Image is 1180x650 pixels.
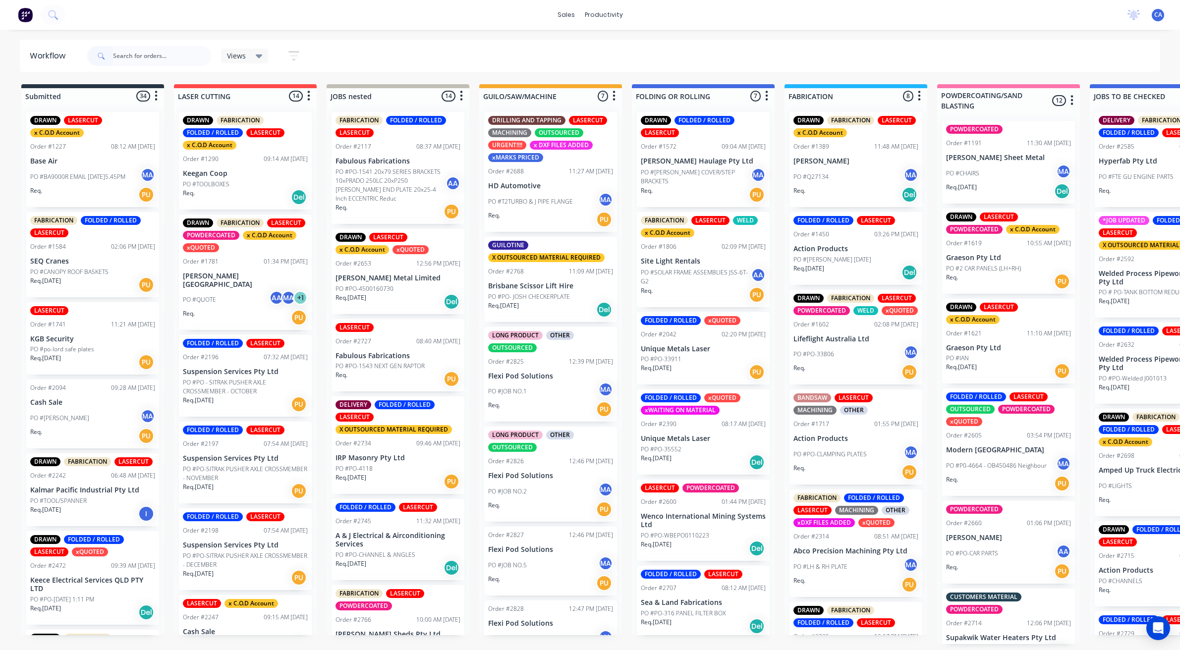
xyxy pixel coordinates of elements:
p: Req. [DATE] [1099,297,1129,306]
div: DRAWNLASERCUTx C.O.D AccountxQUOTEDOrder #265312:56 PM [DATE][PERSON_NAME] Metal LimitedPO #PO-45... [332,229,464,314]
div: 08:17 AM [DATE] [722,420,766,429]
div: PU [901,364,917,380]
div: BANDSAWLASERCUTMACHININGOTHEROrder #171701:55 PM [DATE]Action ProductsPO #PO-CLAMPING PLATESMAReq.PU [789,389,922,485]
div: 11:27 AM [DATE] [569,167,613,176]
p: Suspension Services Pty Ltd [183,368,308,376]
div: DRILLING AND TAPPINGLASERCUTMACHININGOUTSOURCEDURGENT!!!!x DXF FILES ADDEDxMARKS PRICEDOrder #268... [484,112,617,232]
div: FABRICATION [641,216,688,225]
div: 08:40 AM [DATE] [416,337,460,346]
div: Order #209409:28 AM [DATE]Cash SalePO #[PERSON_NAME]MAReq.PU [26,379,159,448]
div: Order #1389 [793,142,829,151]
div: LASERCUT [691,216,730,225]
div: LASERCUT [267,218,305,227]
p: PO #PO-1543 NEXT GEN RAPTOR [336,362,425,371]
p: Req. [30,428,42,436]
div: x C.O.D Account [793,128,847,137]
div: FOLDED / ROLLED [674,116,734,125]
div: LONG PRODUCTOTHEROUTSOURCEDOrder #282512:39 PM [DATE]Flexi Pod SolutionsPO #JOB NO.1MAReq.PU [484,327,617,422]
div: LASERCUT [878,294,916,303]
div: FOLDED / ROLLED [793,216,853,225]
div: FABRICATION [827,116,874,125]
div: FOLDED / ROLLED [1099,326,1159,335]
p: PO #po-lord safe plates [30,345,94,354]
p: HD Automotive [488,182,613,190]
div: POWDERCOATED [998,405,1055,414]
p: PO #[PERSON_NAME] [30,414,89,423]
div: FABRICATION [827,294,874,303]
div: Order #2688 [488,167,524,176]
div: FOLDED / ROLLED [375,400,435,409]
p: PO #CANOPY ROOF BASKETS [30,268,109,276]
div: 03:26 PM [DATE] [874,230,918,239]
div: PU [444,371,459,387]
div: Order #2768 [488,267,524,276]
p: Action Products [793,434,918,443]
img: Factory [18,7,33,22]
div: LASERCUT [980,213,1018,221]
p: Keegan Coop [183,169,308,178]
p: Req. [793,364,805,373]
div: 07:32 AM [DATE] [264,353,308,362]
div: xWAITING ON MATERIAL [641,406,720,415]
div: Order #2605 [946,431,982,440]
div: DELIVERYFOLDED / ROLLEDLASERCUTX OUTSOURCED MATERIAL REQUIREDOrder #273409:46 AM [DATE]IRP Masonr... [332,396,464,494]
div: FOLDED / ROLLEDLASERCUTOrder #219607:32 AM [DATE]Suspension Services Pty LtdPO #PO - SITRAK PUSHE... [179,335,312,417]
p: PO #PO- JOSH CHECKERPLATE [488,292,570,301]
div: LASERCUT [336,128,374,137]
div: 11:48 AM [DATE] [874,142,918,151]
div: LASERCUT [336,323,374,332]
div: DRILLING AND TAPPING [488,116,565,125]
div: PU [1054,363,1070,379]
div: URGENT!!!! [488,141,526,150]
div: Order #2117 [336,142,371,151]
div: DRAWNLASERCUTx C.O.D AccountOrder #122708:12 AM [DATE]Base AirPO #BA9000R EMAIL [DATE]5.45PMMAReq.PU [26,112,159,207]
p: Base Air [30,157,155,165]
div: FABRICATION [1132,413,1180,422]
div: PU [444,204,459,219]
p: PO #JOB NO.1 [488,387,527,396]
div: x C.O.D Account [641,228,694,237]
p: Req. [DATE] [183,396,214,405]
p: Fabulous Fabrications [336,157,460,165]
div: POWDERCOATED [946,225,1003,234]
div: X OUTSOURCED MATERIAL REQUIRED [488,253,605,262]
div: xQUOTED [704,393,740,402]
div: DRAWNLASERCUTx C.O.D AccountOrder #162111:10 AM [DATE]Graeson Pty LtdPO #IANReq.[DATE]PU [942,299,1075,384]
div: Order #1619 [946,239,982,248]
div: MA [598,192,613,207]
p: PO #BA9000R EMAIL [DATE]5.45PM [30,172,125,181]
div: X OUTSOURCED MATERIAL REQUIRED [336,425,452,434]
p: PO #PO-Welded J001013 [1099,374,1167,383]
p: Fabulous Fabrications [336,352,460,360]
p: PO #TOOLBOXES [183,180,229,189]
div: PU [138,277,154,293]
p: Brisbane Scissor Lift Hire [488,282,613,290]
div: Del [901,265,917,280]
div: Order #1741 [30,320,66,329]
div: x C.O.D Account [30,128,84,137]
div: Del [1054,183,1070,199]
div: FOLDED / ROLLED [641,393,701,402]
div: Order #1450 [793,230,829,239]
div: Order #2632 [1099,340,1134,349]
div: WELD [733,216,758,225]
div: Order #2585 [1099,142,1134,151]
p: Req. [1099,186,1111,195]
div: Order #1572 [641,142,676,151]
p: Req. [DATE] [336,293,366,302]
div: 11:21 AM [DATE] [111,320,155,329]
div: PU [596,212,612,227]
div: Order #2653 [336,259,371,268]
p: Req. [DATE] [641,364,672,373]
div: FABRICATIONFOLDED / ROLLEDLASERCUTOrder #158402:06 PM [DATE]SEQ CranesPO #CANOPY ROOF BASKETSReq.... [26,212,159,297]
div: GUILOTINE [488,241,528,250]
div: LASERCUT [30,228,68,237]
p: Req. [DATE] [30,276,61,285]
p: PO #IAN [946,354,969,363]
p: PO #Q27134 [793,172,829,181]
div: x C.O.D Account [183,141,236,150]
div: OTHER [546,331,574,340]
div: DRAWNFABRICATIONLASERCUTPOWDERCOATEDWELDxQUOTEDOrder #160202:08 PM [DATE]Lifeflight Australia Ltd... [789,290,922,385]
div: FOLDED / ROLLED [641,316,701,325]
div: FOLDED / ROLLEDxQUOTEDOrder #204202:20 PM [DATE]Unique Metals LaserPO #PO-33911Req.[DATE]PU [637,312,770,385]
